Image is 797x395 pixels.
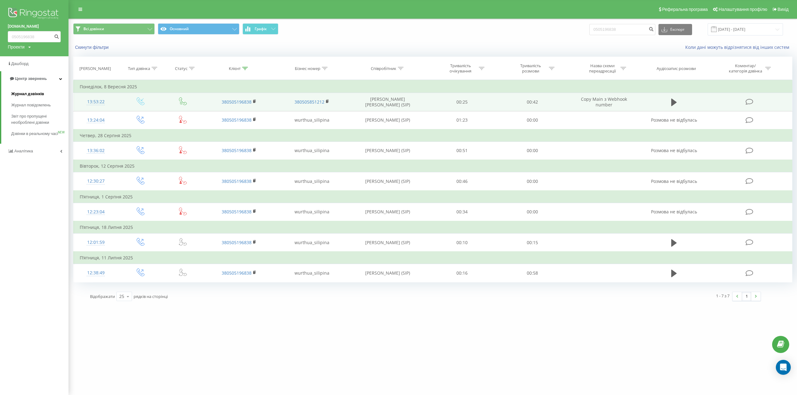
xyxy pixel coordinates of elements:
span: Всі дзвінки [83,26,104,31]
button: Скинути фільтри [73,44,112,50]
div: Бізнес номер [295,66,320,71]
td: 00:00 [497,172,567,191]
td: [PERSON_NAME] (SIP) [348,264,427,282]
span: Розмова не відбулась [651,117,697,123]
div: 12:23:04 [80,206,112,218]
td: [PERSON_NAME] (SIP) [348,234,427,252]
div: 12:38:49 [80,267,112,279]
td: 00:00 [497,142,567,160]
td: 00:51 [427,142,497,160]
div: Назва схеми переадресації [586,63,619,74]
div: Open Intercom Messenger [776,360,791,375]
span: Вихід [778,7,789,12]
td: [PERSON_NAME] (SIP) [348,111,427,129]
span: Реферальна програма [662,7,708,12]
img: Ringostat logo [8,6,61,22]
td: Четвер, 28 Серпня 2025 [73,129,792,142]
button: Всі дзвінки [73,23,155,35]
span: Звіт про пропущені необроблені дзвінки [11,113,65,126]
div: Співробітник [371,66,396,71]
td: 00:42 [497,93,567,111]
td: wurthua_silipina [276,234,348,252]
td: [PERSON_NAME] [PERSON_NAME] (SIP) [348,93,427,111]
a: 380505196838 [222,147,252,153]
a: [DOMAIN_NAME] [8,23,61,30]
td: 00:46 [427,172,497,191]
div: Тривалість очікування [444,63,477,74]
td: wurthua_silipina [276,142,348,160]
td: 00:10 [427,234,497,252]
span: Центр звернень [15,76,47,81]
td: [PERSON_NAME] (SIP) [348,172,427,191]
td: Понеділок, 8 Вересня 2025 [73,81,792,93]
div: Клієнт [229,66,241,71]
div: Коментар/категорія дзвінка [727,63,764,74]
a: Коли дані можуть відрізнятися вiд інших систем [685,44,792,50]
a: Звіт про пропущені необроблені дзвінки [11,111,68,128]
span: Розмова не відбулась [651,178,697,184]
button: Основний [158,23,239,35]
span: Журнал повідомлень [11,102,51,108]
span: Відображати [90,294,115,299]
td: Copy Main з Webhook number [568,93,640,111]
a: 380505196838 [222,99,252,105]
td: 00:15 [497,234,567,252]
div: 13:36:02 [80,145,112,157]
span: Налаштування профілю [719,7,767,12]
div: Проекти [8,44,25,50]
td: 00:00 [497,203,567,221]
td: 00:16 [427,264,497,282]
div: 12:01:59 [80,236,112,249]
span: Розмова не відбулась [651,209,697,215]
div: 13:24:04 [80,114,112,126]
td: wurthua_silipina [276,172,348,191]
div: Тривалість розмови [514,63,547,74]
div: [PERSON_NAME] [79,66,111,71]
div: 1 - 7 з 7 [716,293,729,299]
td: wurthua_silipina [276,264,348,282]
td: [PERSON_NAME] (SIP) [348,142,427,160]
td: 00:34 [427,203,497,221]
span: Журнал дзвінків [11,91,44,97]
a: 380505196838 [222,239,252,245]
span: рядків на сторінці [134,294,168,299]
span: Дашборд [11,61,29,66]
a: 380505196838 [222,209,252,215]
td: П’ятниця, 18 Липня 2025 [73,221,792,234]
a: 380505196838 [222,270,252,276]
a: Центр звернень [1,71,68,86]
td: 01:23 [427,111,497,129]
td: 00:58 [497,264,567,282]
input: Пошук за номером [589,24,655,35]
a: Журнал дзвінків [11,88,68,100]
span: Дзвінки в реальному часі [11,131,58,137]
a: Журнал повідомлень [11,100,68,111]
div: Тип дзвінка [128,66,150,71]
span: Аналiтика [14,149,33,153]
a: 1 [742,292,751,301]
button: Графік [243,23,278,35]
a: 380505196838 [222,178,252,184]
td: wurthua_silipina [276,111,348,129]
div: 12:30:27 [80,175,112,187]
a: Дзвінки в реальному часіNEW [11,128,68,139]
div: 13:53:22 [80,96,112,108]
div: 25 [119,293,124,300]
td: П’ятниця, 11 Липня 2025 [73,252,792,264]
td: 00:00 [497,111,567,129]
div: Статус [175,66,187,71]
td: wurthua_silipina [276,203,348,221]
td: [PERSON_NAME] (SIP) [348,203,427,221]
a: 380505196838 [222,117,252,123]
div: Аудіозапис розмови [657,66,696,71]
input: Пошук за номером [8,31,61,42]
td: П’ятниця, 1 Серпня 2025 [73,191,792,203]
span: Графік [255,27,267,31]
td: 00:25 [427,93,497,111]
a: 380505851212 [295,99,324,105]
td: Вівторок, 12 Серпня 2025 [73,160,792,172]
button: Експорт [658,24,692,35]
span: Розмова не відбулась [651,147,697,153]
